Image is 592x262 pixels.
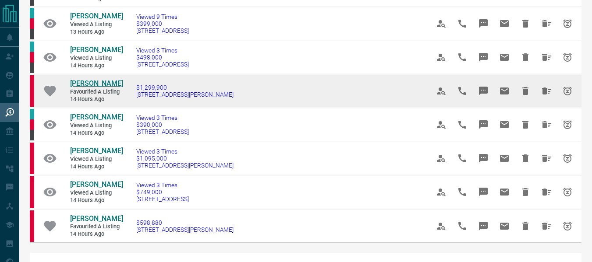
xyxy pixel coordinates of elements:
[136,189,189,196] span: $749,000
[30,119,34,130] div: property.ca
[30,109,34,119] div: condos.ca
[473,148,494,169] span: Message
[70,163,123,171] span: 14 hours ago
[515,80,536,101] span: Hide
[30,176,34,208] div: property.ca
[70,122,123,129] span: Viewed a Listing
[473,47,494,68] span: Message
[136,47,189,68] a: Viewed 3 Times$498,000[STREET_ADDRESS]
[70,180,123,189] a: [PERSON_NAME]
[494,80,515,101] span: Email
[136,196,189,203] span: [STREET_ADDRESS]
[136,155,234,162] span: $1,095,000
[136,128,189,135] span: [STREET_ADDRESS]
[30,63,34,73] div: mrloft.ca
[136,121,189,128] span: $390,000
[70,12,123,20] span: [PERSON_NAME]
[136,20,189,27] span: $399,000
[70,180,123,189] span: [PERSON_NAME]
[30,52,34,63] div: property.ca
[557,114,578,135] span: Snooze
[30,8,34,18] div: condos.ca
[70,96,123,103] span: 14 hours ago
[473,114,494,135] span: Message
[70,197,123,204] span: 14 hours ago
[557,148,578,169] span: Snooze
[70,79,123,88] a: [PERSON_NAME]
[557,80,578,101] span: Snooze
[473,80,494,101] span: Message
[70,12,123,21] a: [PERSON_NAME]
[494,47,515,68] span: Email
[452,148,473,169] span: Call
[494,13,515,34] span: Email
[30,18,34,29] div: property.ca
[136,61,189,68] span: [STREET_ADDRESS]
[431,216,452,237] span: View Profile
[494,216,515,237] span: Email
[136,13,189,34] a: Viewed 9 Times$399,000[STREET_ADDRESS]
[136,27,189,34] span: [STREET_ADDRESS]
[515,13,536,34] span: Hide
[557,13,578,34] span: Snooze
[136,13,189,20] span: Viewed 9 Times
[536,47,557,68] span: Hide All from Adam Walek
[515,114,536,135] span: Hide
[452,182,473,203] span: Call
[136,148,234,155] span: Viewed 3 Times
[30,29,34,39] div: mrloft.ca
[70,189,123,197] span: Viewed a Listing
[452,80,473,101] span: Call
[136,182,189,189] span: Viewed 3 Times
[70,223,123,231] span: Favourited a Listing
[136,54,189,61] span: $498,000
[431,13,452,34] span: View Profile
[70,55,123,62] span: Viewed a Listing
[70,214,123,224] a: [PERSON_NAME]
[136,47,189,54] span: Viewed 3 Times
[136,91,234,98] span: [STREET_ADDRESS][PERSON_NAME]
[557,47,578,68] span: Snooze
[70,214,123,223] span: [PERSON_NAME]
[70,129,123,137] span: 14 hours ago
[515,47,536,68] span: Hide
[431,148,452,169] span: View Profile
[70,231,123,238] span: 14 hours ago
[536,13,557,34] span: Hide All from Adam Walek
[536,148,557,169] span: Hide All from Alyssa Romano
[494,148,515,169] span: Email
[431,114,452,135] span: View Profile
[431,182,452,203] span: View Profile
[70,45,123,54] span: [PERSON_NAME]
[536,216,557,237] span: Hide All from Alyssa Romano
[536,80,557,101] span: Hide All from Alyssa Romano
[70,88,123,96] span: Favourited a Listing
[431,47,452,68] span: View Profile
[515,148,536,169] span: Hide
[136,84,234,91] span: $1,299,900
[136,226,234,233] span: [STREET_ADDRESS][PERSON_NAME]
[494,114,515,135] span: Email
[136,148,234,169] a: Viewed 3 Times$1,095,000[STREET_ADDRESS][PERSON_NAME]
[473,182,494,203] span: Message
[557,216,578,237] span: Snooze
[70,113,123,122] a: [PERSON_NAME]
[431,80,452,101] span: View Profile
[70,147,123,155] span: [PERSON_NAME]
[557,182,578,203] span: Snooze
[536,114,557,135] span: Hide All from Adam Walek
[30,42,34,52] div: condos.ca
[515,216,536,237] span: Hide
[452,13,473,34] span: Call
[136,219,234,233] a: $598,880[STREET_ADDRESS][PERSON_NAME]
[70,62,123,70] span: 14 hours ago
[473,13,494,34] span: Message
[30,210,34,242] div: property.ca
[70,21,123,28] span: Viewed a Listing
[70,147,123,156] a: [PERSON_NAME]
[536,182,557,203] span: Hide All from Alyssa Romano
[136,114,189,121] span: Viewed 3 Times
[473,216,494,237] span: Message
[136,162,234,169] span: [STREET_ADDRESS][PERSON_NAME]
